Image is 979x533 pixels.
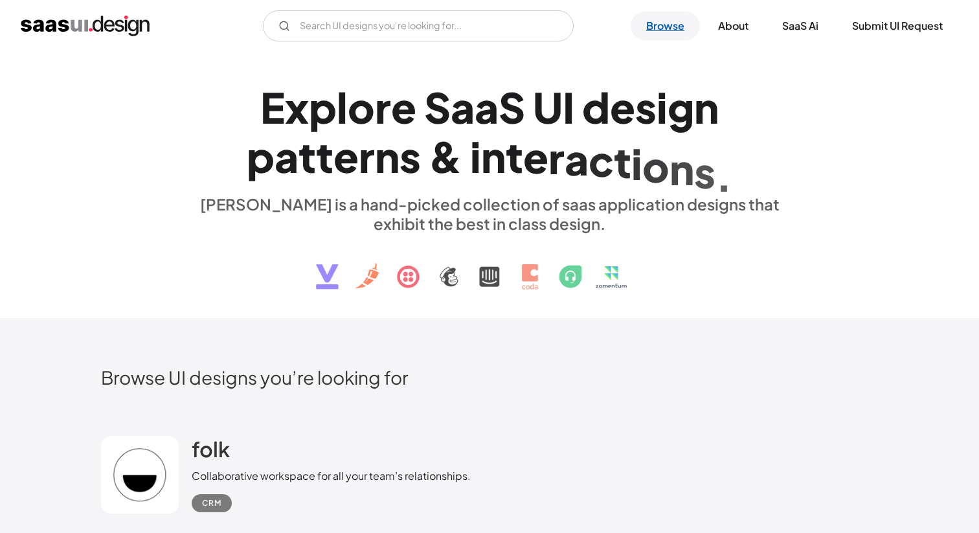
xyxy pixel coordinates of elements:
div: S [499,82,525,132]
div: t [298,131,316,181]
a: Submit UI Request [837,12,958,40]
div: e [610,82,635,132]
div: r [548,133,565,183]
div: e [391,82,416,132]
div: g [668,82,694,132]
form: Email Form [263,10,574,41]
a: folk [192,436,230,468]
div: t [316,131,333,181]
div: t [614,137,631,187]
a: home [21,16,150,36]
div: r [359,131,375,181]
div: n [481,131,506,181]
div: . [715,150,732,200]
div: x [285,82,309,132]
div: Collaborative workspace for all your team’s relationships. [192,468,471,484]
div: [PERSON_NAME] is a hand-picked collection of saas application designs that exhibit the best in cl... [192,194,787,233]
a: Browse [631,12,700,40]
div: p [247,131,275,181]
a: About [703,12,764,40]
div: s [694,147,715,197]
div: o [348,82,375,132]
div: U [533,82,563,132]
img: text, icon, saas logo [293,233,686,301]
div: r [375,82,391,132]
div: c [589,135,614,185]
div: n [670,144,694,194]
div: p [309,82,337,132]
div: e [523,132,548,182]
div: i [470,131,481,181]
h2: Browse UI designs you’re looking for [101,366,878,389]
div: a [451,82,475,132]
h2: folk [192,436,230,462]
div: o [642,141,670,191]
div: I [563,82,574,132]
div: a [565,134,589,184]
div: s [399,131,421,181]
div: a [275,131,298,181]
div: e [333,131,359,181]
div: E [260,82,285,132]
div: i [631,139,642,189]
div: n [694,82,719,132]
div: S [424,82,451,132]
div: & [429,131,462,181]
div: d [582,82,610,132]
div: t [506,131,523,181]
div: CRM [202,495,221,511]
div: a [475,82,499,132]
div: n [375,131,399,181]
div: i [657,82,668,132]
div: s [635,82,657,132]
h1: Explore SaaS UI design patterns & interactions. [192,82,787,182]
input: Search UI designs you're looking for... [263,10,574,41]
a: SaaS Ai [767,12,834,40]
div: l [337,82,348,132]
